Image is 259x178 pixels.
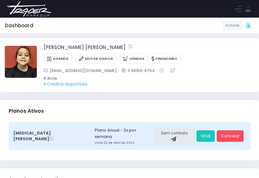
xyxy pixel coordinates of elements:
h3: Planos Ativos [9,102,44,120]
a: Plano Anual - 2x por semana [95,127,152,140]
div: Sem contrato [155,127,195,145]
small: Início 22 de Abril de 2024 [95,141,152,145]
a: [EMAIL_ADDRESS][DOMAIN_NAME] [44,68,117,74]
span: [MEDICAL_DATA] [PERSON_NAME] [13,130,85,142]
a: Cancelar [217,130,244,142]
a: 11 98166-8754 [121,68,155,74]
a: Actions [222,21,243,30]
a: Vindi [196,130,215,142]
a: 0 Créditos disponíveis [44,81,88,87]
img: Laís de Moraes Salgado [5,46,37,78]
a: Vendas [120,54,147,64]
a: Financeiro [148,54,180,64]
span: 6 Anos [44,76,246,81]
h5: Dashboard [5,23,33,28]
a: [PERSON_NAME] [PERSON_NAME] [44,44,126,51]
a: Editar Dados [76,54,116,64]
a: Agenda [44,54,72,64]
